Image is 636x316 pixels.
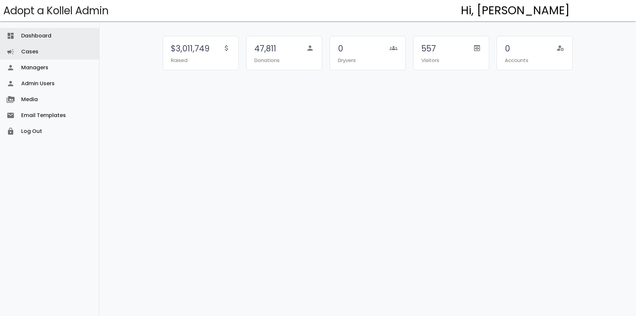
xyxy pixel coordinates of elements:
i: perm_media [7,92,15,107]
i: email [7,107,15,123]
h5: 557 [421,44,439,53]
span: groups [390,44,397,52]
i: lock [7,123,15,139]
h5: 47,811 [254,44,280,53]
h5: $3,011,749 [171,44,210,53]
h4: Hi, [PERSON_NAME] [461,4,570,17]
i: dashboard [7,28,15,44]
p: Accounts [505,56,528,65]
p: Donations [254,56,280,65]
span: manage_accounts [556,44,564,52]
h5: 0 [505,44,528,53]
i: person [7,76,15,92]
i: person [7,60,15,76]
p: Raised [171,56,210,65]
p: Visitors [421,56,439,65]
span: person [306,44,314,52]
h5: 0 [338,44,356,53]
i: campaign [7,44,15,60]
p: Dryvers [338,56,356,65]
span: attach_money [223,44,231,52]
span: preview [473,44,481,52]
